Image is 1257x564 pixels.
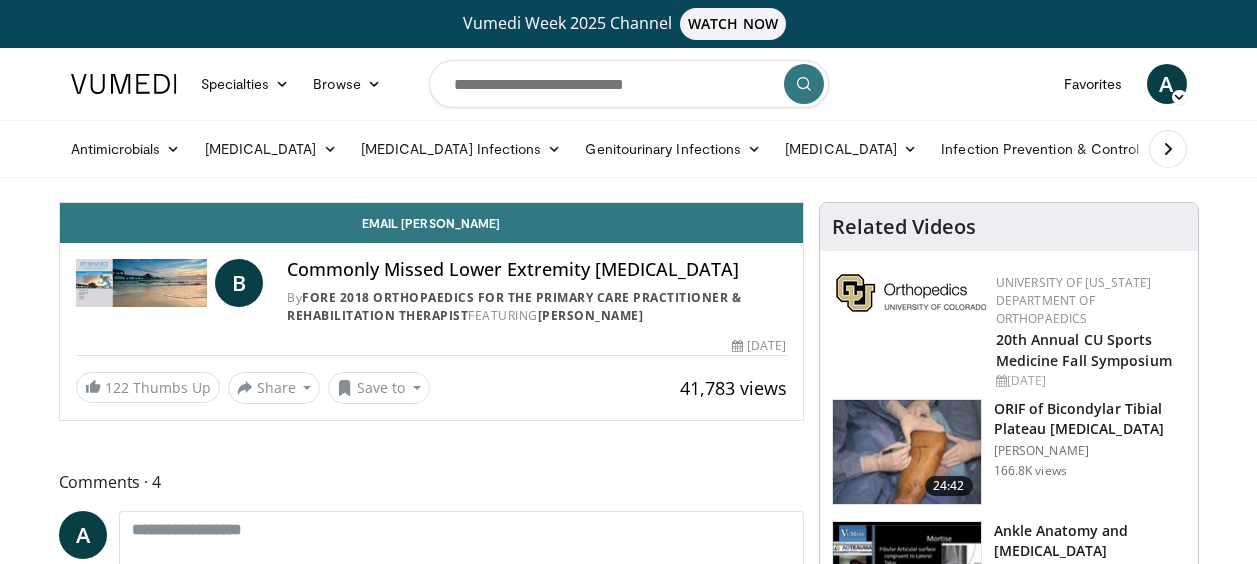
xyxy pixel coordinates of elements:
h4: Related Videos [832,215,976,239]
a: Browse [301,64,393,104]
a: [MEDICAL_DATA] [773,129,929,169]
a: [MEDICAL_DATA] Infections [349,129,574,169]
a: Favorites [1052,64,1135,104]
button: Share [228,372,321,404]
span: WATCH NOW [680,8,786,40]
img: Levy_Tib_Plat_100000366_3.jpg.150x105_q85_crop-smart_upscale.jpg [833,400,981,504]
a: [PERSON_NAME] [538,307,644,324]
a: B [215,259,263,307]
span: Comments 4 [59,469,804,495]
img: VuMedi Logo [71,74,177,94]
a: University of [US_STATE] Department of Orthopaedics [996,274,1152,327]
a: Specialties [189,64,302,104]
h4: Commonly Missed Lower Extremity [MEDICAL_DATA] [287,259,787,281]
a: Vumedi Week 2025 ChannelWATCH NOW [74,8,1184,40]
img: 355603a8-37da-49b6-856f-e00d7e9307d3.png.150x105_q85_autocrop_double_scale_upscale_version-0.2.png [836,274,986,312]
div: [DATE] [732,337,786,355]
span: 41,783 views [680,376,787,400]
span: 122 [105,378,129,397]
p: [PERSON_NAME] [994,443,1186,459]
a: 122 Thumbs Up [76,372,220,403]
h3: Ankle Anatomy and [MEDICAL_DATA] [994,521,1186,561]
button: Save to [328,372,430,404]
p: 166.8K views [994,463,1067,479]
a: Genitourinary Infections [573,129,773,169]
a: A [59,511,107,559]
input: Search topics, interventions [429,60,829,108]
div: [DATE] [996,372,1182,390]
img: FORE 2018 Orthopaedics for the Primary Care Practitioner & Rehabilitation Therapist [76,259,208,307]
a: Infection Prevention & Control [929,129,1171,169]
a: 24:42 ORIF of Bicondylar Tibial Plateau [MEDICAL_DATA] [PERSON_NAME] 166.8K views [832,399,1186,505]
a: [MEDICAL_DATA] [193,129,349,169]
span: 24:42 [925,476,973,496]
a: 20th Annual CU Sports Medicine Fall Symposium [996,330,1172,370]
a: FORE 2018 Orthopaedics for the Primary Care Practitioner & Rehabilitation Therapist [287,289,741,324]
a: Email [PERSON_NAME] [60,203,803,243]
div: By FEATURING [287,289,787,325]
a: A [1147,64,1187,104]
h3: ORIF of Bicondylar Tibial Plateau [MEDICAL_DATA] [994,399,1186,439]
a: Antimicrobials [59,129,193,169]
